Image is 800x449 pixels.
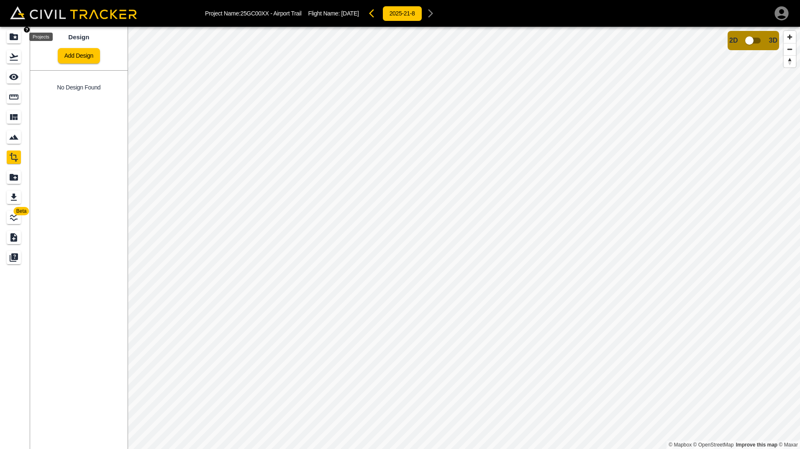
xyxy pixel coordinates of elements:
[341,10,359,17] span: [DATE]
[779,442,798,448] a: Maxar
[128,27,800,449] canvas: Map
[784,31,796,43] button: Zoom in
[736,442,777,448] a: Map feedback
[669,442,692,448] a: Mapbox
[10,6,137,19] img: Civil Tracker
[784,55,796,67] button: Reset bearing to north
[308,10,359,17] p: Flight Name:
[29,33,53,41] div: Projects
[769,37,777,44] span: 3D
[693,442,734,448] a: OpenStreetMap
[205,10,302,17] p: Project Name: 25GC00XX - Airport Trail
[382,6,422,21] button: 2025-21-8
[784,43,796,55] button: Zoom out
[729,37,738,44] span: 2D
